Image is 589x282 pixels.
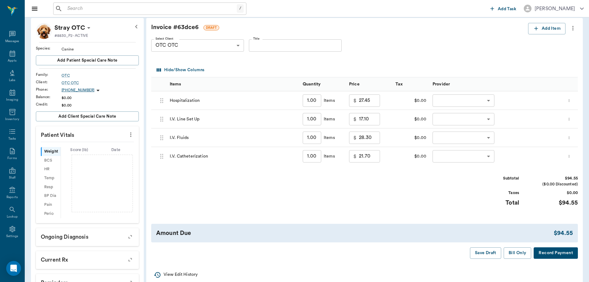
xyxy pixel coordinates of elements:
[392,110,429,128] div: $0.00
[164,271,198,278] p: View Edit History
[36,111,139,121] button: Add client Special Care Note
[7,156,17,161] div: Forms
[566,132,573,143] button: more
[359,113,380,125] input: 0.00
[429,77,562,91] div: Provider
[353,97,356,104] p: $
[36,102,62,107] div: Credit :
[36,23,52,39] img: Profile Image
[300,77,346,91] div: Quantity
[504,247,531,259] button: Bill Only
[359,94,380,107] input: 0.00
[151,39,244,52] div: OTC OTC
[156,229,554,238] div: Amount Due
[566,114,573,124] button: more
[62,46,139,52] div: Canine
[392,77,429,91] div: Tax
[303,76,321,93] div: Quantity
[204,25,219,30] span: DRAFT
[535,5,575,12] div: [PERSON_NAME]
[346,77,392,91] div: Price
[36,55,139,65] button: Add patient Special Care Note
[353,115,356,123] p: $
[359,150,380,163] input: 0.00
[65,4,237,13] input: Search
[321,98,335,104] div: Items
[36,94,62,100] div: Balance :
[41,209,61,218] div: Perio
[62,73,139,78] a: OTC
[167,128,300,147] div: I.V. Fluids
[57,57,117,64] span: Add patient Special Care Note
[62,80,139,86] a: OTC OTC
[392,91,429,110] div: $0.00
[41,174,61,183] div: Temp
[321,116,335,122] div: Items
[170,76,181,93] div: Items
[36,46,62,51] div: Species :
[8,137,16,141] div: Tasks
[167,147,300,166] div: I.V. Catheterization
[568,23,578,33] button: more
[395,76,403,93] div: Tax
[54,33,88,38] p: #8830_P2 - ACTIVE
[321,135,335,141] div: Items
[61,147,98,153] div: Score ( lb )
[9,176,15,180] div: Staff
[433,76,450,93] div: Provider
[156,37,173,41] label: Select Client
[126,129,136,140] button: more
[58,113,116,120] span: Add client Special Care Note
[41,147,61,156] div: Weight
[473,176,519,181] div: Subtotal
[528,23,566,34] button: Add Item
[566,95,573,106] button: more
[36,72,62,77] div: Family :
[359,132,380,144] input: 0.00
[62,88,94,93] p: [PHONE_NUMBER]
[36,87,62,92] div: Phone :
[41,183,61,192] div: Resp
[531,176,578,181] div: $94.55
[155,65,206,75] button: Select columns
[349,76,360,93] div: Price
[237,4,244,13] div: /
[167,110,300,128] div: I.V. Line Set Up
[36,251,139,267] p: Current Rx
[54,23,85,33] p: Stray OTC
[41,200,61,209] div: Pain
[6,98,18,102] div: Imaging
[28,2,41,15] button: Close drawer
[531,190,578,196] div: $0.00
[392,147,429,166] div: $0.00
[151,23,528,32] div: Invoice # 63dce6
[41,156,61,165] div: BCS
[36,79,62,85] div: Client :
[473,198,519,207] div: Total
[5,117,19,122] div: Inventory
[7,215,18,219] div: Lookup
[97,147,134,153] div: Date
[554,229,573,238] div: $94.55
[392,128,429,147] div: $0.00
[5,39,19,44] div: Messages
[62,95,139,101] div: $0.00
[470,247,501,259] button: Save Draft
[62,102,139,108] div: $0.00
[167,91,300,110] div: Hospitalization
[9,78,15,83] div: Labs
[531,181,578,187] div: ($0.00 Discounted)
[566,151,573,162] button: more
[353,153,356,160] p: $
[6,261,21,276] div: Open Intercom Messenger
[36,126,139,142] p: Patient Vitals
[473,190,519,196] div: Taxes
[6,234,19,239] div: Settings
[6,195,18,200] div: Reports
[321,153,335,159] div: Items
[167,77,300,91] div: Items
[36,228,139,244] p: Ongoing diagnosis
[41,192,61,201] div: BP Dia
